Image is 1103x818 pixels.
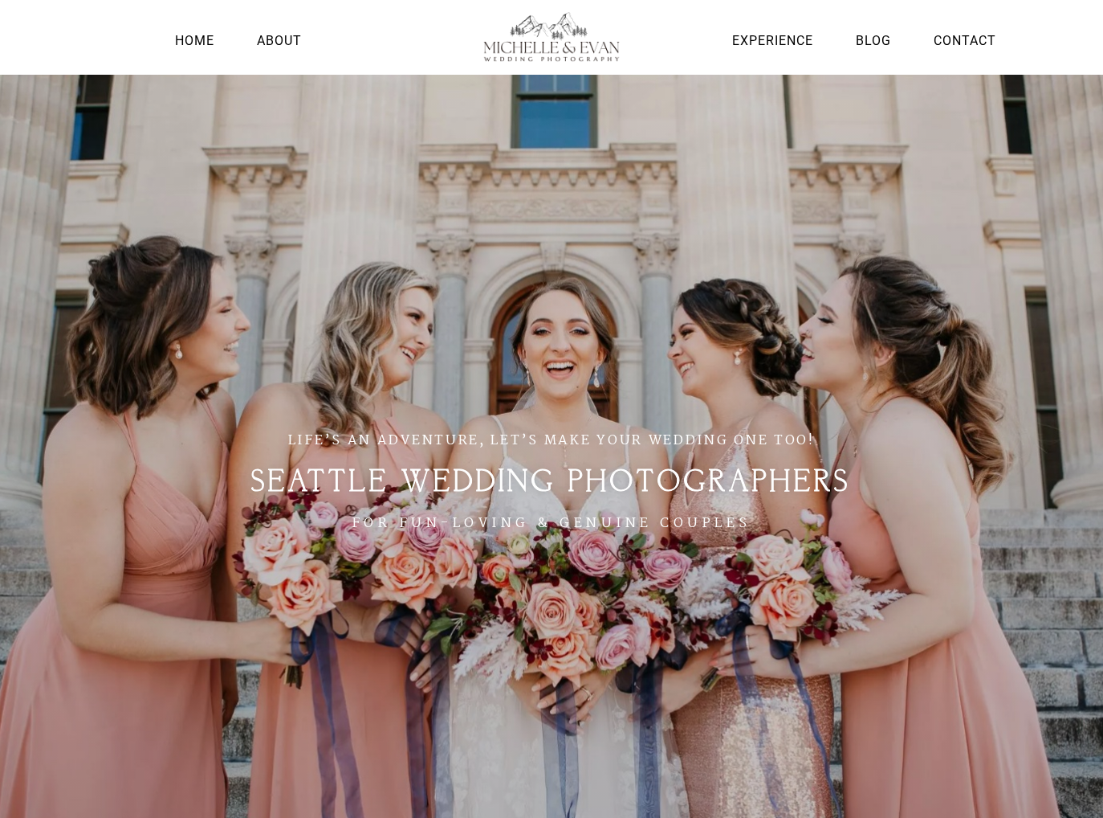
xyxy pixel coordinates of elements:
[930,30,1000,51] a: Contact
[352,513,751,534] span: FOR FUN-LOVING & GENUINE COUPLES
[171,30,218,51] a: Home
[852,30,895,51] a: Blog
[253,30,306,51] a: About
[728,30,817,51] a: Experience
